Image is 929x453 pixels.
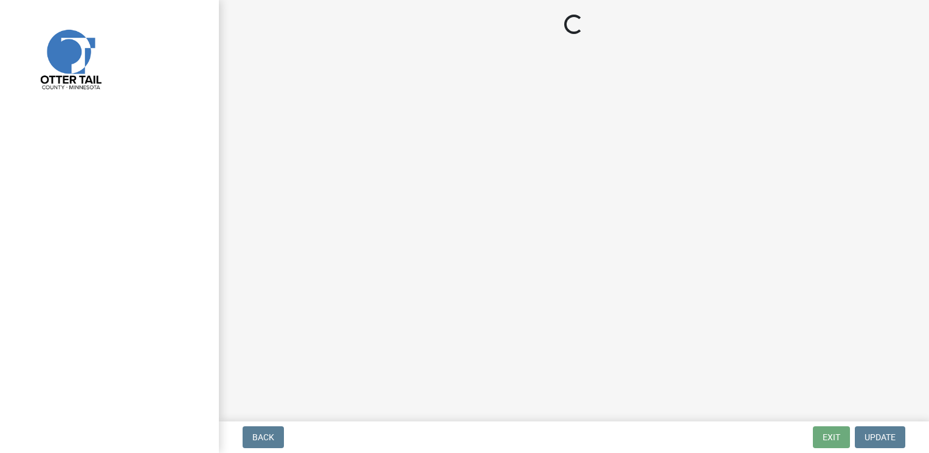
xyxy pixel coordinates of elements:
button: Exit [813,426,850,448]
span: Back [252,432,274,442]
img: Otter Tail County, Minnesota [24,13,116,104]
span: Update [865,432,896,442]
button: Update [855,426,905,448]
button: Back [243,426,284,448]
